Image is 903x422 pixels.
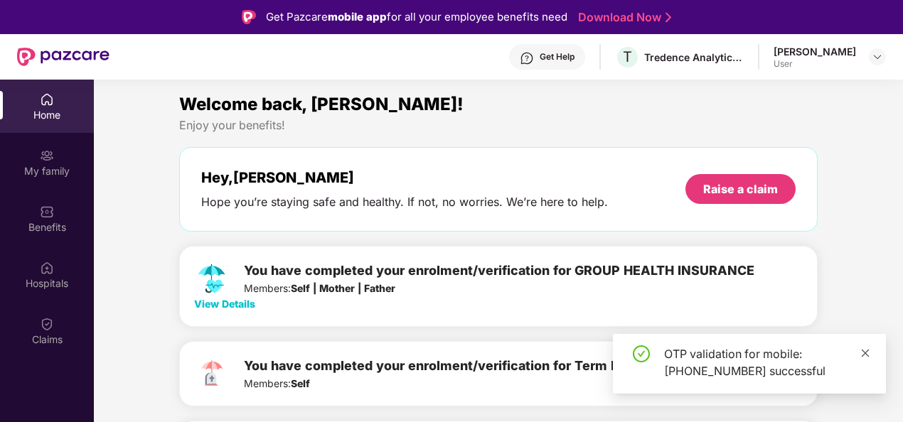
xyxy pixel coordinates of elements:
[774,45,856,58] div: [PERSON_NAME]
[328,10,387,23] strong: mobile app
[179,118,818,133] div: Enjoy your benefits!
[40,261,54,275] img: svg+xml;base64,PHN2ZyBpZD0iSG9zcGl0YWxzIiB4bWxucz0iaHR0cDovL3d3dy53My5vcmcvMjAwMC9zdmciIHdpZHRoPS...
[872,51,883,63] img: svg+xml;base64,PHN2ZyBpZD0iRHJvcGRvd24tMzJ4MzIiIHhtbG5zPSJodHRwOi8vd3d3LnczLm9yZy8yMDAwL3N2ZyIgd2...
[291,282,395,294] b: Self | Mother | Father
[860,348,870,358] span: close
[194,298,255,310] span: View Details
[40,317,54,331] img: svg+xml;base64,PHN2ZyBpZD0iQ2xhaW0iIHhtbG5zPSJodHRwOi8vd3d3LnczLm9yZy8yMDAwL3N2ZyIgd2lkdGg9IjIwIi...
[194,261,230,296] img: svg+xml;base64,PHN2ZyB4bWxucz0iaHR0cDovL3d3dy53My5vcmcvMjAwMC9zdmciIHdpZHRoPSIxMzIuNzYzIiBoZWlnaH...
[179,94,464,114] span: Welcome back, [PERSON_NAME]!
[40,205,54,219] img: svg+xml;base64,PHN2ZyBpZD0iQmVuZWZpdHMiIHhtbG5zPSJodHRwOi8vd3d3LnczLm9yZy8yMDAwL3N2ZyIgd2lkdGg9Ij...
[40,148,54,163] img: svg+xml;base64,PHN2ZyB3aWR0aD0iMjAiIGhlaWdodD0iMjAiIHZpZXdCb3g9IjAgMCAyMCAyMCIgZmlsbD0ibm9uZSIgeG...
[666,10,671,25] img: Stroke
[664,345,869,379] div: OTP validation for mobile: [PHONE_NUMBER] successful
[194,356,230,391] img: svg+xml;base64,PHN2ZyB4bWxucz0iaHR0cDovL3d3dy53My5vcmcvMjAwMC9zdmciIHdpZHRoPSI3MiIgaGVpZ2h0PSI3Mi...
[244,358,700,373] span: You have completed your enrolment/verification for Term Life Insurance
[520,51,534,65] img: svg+xml;base64,PHN2ZyBpZD0iSGVscC0zMngzMiIgeG1sbnM9Imh0dHA6Ly93d3cudzMub3JnLzIwMDAvc3ZnIiB3aWR0aD...
[201,195,608,210] div: Hope you’re staying safe and healthy. If not, no worries. We’re here to help.
[291,377,310,389] b: Self
[244,263,754,278] span: You have completed your enrolment/verification for GROUP HEALTH INSURANCE
[244,356,700,391] div: Members:
[774,58,856,70] div: User
[623,48,632,65] span: T
[242,10,256,24] img: Logo
[578,10,667,25] a: Download Now
[703,181,778,197] div: Raise a claim
[633,345,650,362] span: check-circle
[644,50,744,64] div: Tredence Analytics Solutions Private Limited
[244,261,754,296] div: Members:
[17,48,109,66] img: New Pazcare Logo
[40,92,54,107] img: svg+xml;base64,PHN2ZyBpZD0iSG9tZSIgeG1sbnM9Imh0dHA6Ly93d3cudzMub3JnLzIwMDAvc3ZnIiB3aWR0aD0iMjAiIG...
[201,169,608,186] div: Hey, [PERSON_NAME]
[540,51,575,63] div: Get Help
[266,9,567,26] div: Get Pazcare for all your employee benefits need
